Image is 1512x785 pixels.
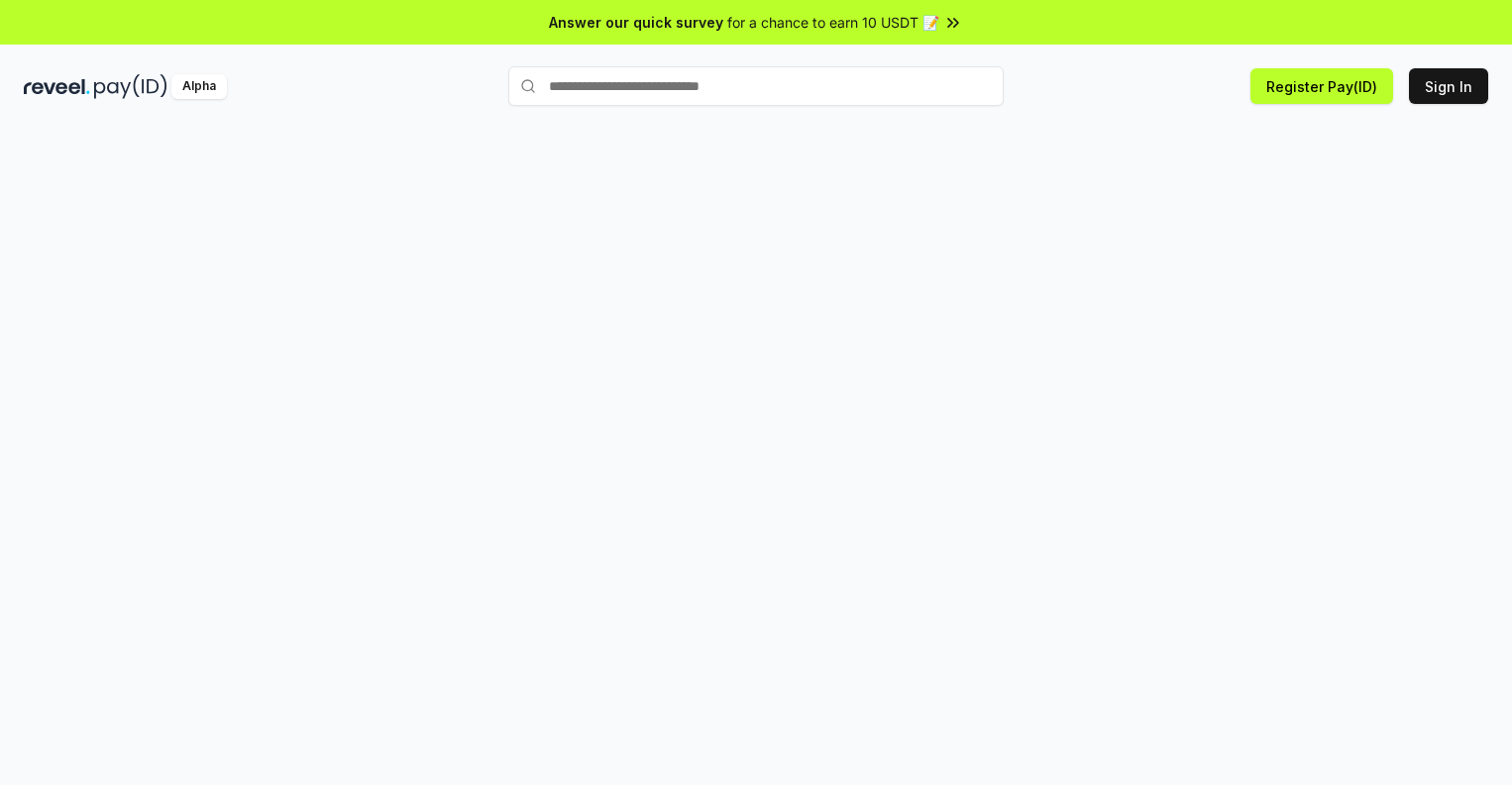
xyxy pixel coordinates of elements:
[94,74,167,99] img: pay_id
[171,74,227,99] div: Alpha
[24,74,90,99] img: reveel_dark
[1250,68,1393,104] button: Register Pay(ID)
[549,12,723,33] span: Answer our quick survey
[1409,68,1488,104] button: Sign In
[727,12,939,33] span: for a chance to earn 10 USDT 📝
